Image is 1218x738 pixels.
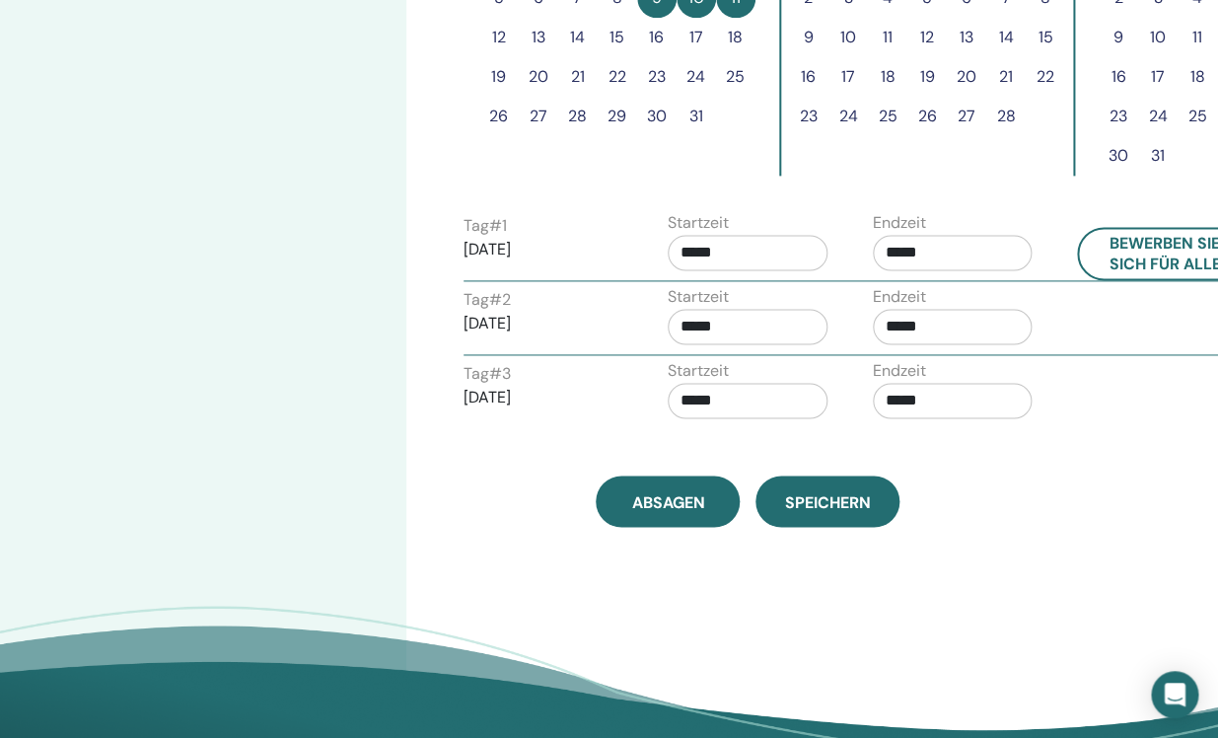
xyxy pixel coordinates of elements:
button: 23 [1099,97,1138,136]
button: 15 [1026,18,1065,57]
button: 12 [907,18,947,57]
button: 31 [1138,136,1178,176]
span: Absagen [631,491,704,512]
button: 16 [789,57,828,97]
button: 11 [1178,18,1217,57]
button: 18 [716,18,755,57]
button: 29 [598,97,637,136]
button: 19 [907,57,947,97]
button: 24 [828,97,868,136]
button: 16 [1099,57,1138,97]
button: 18 [868,57,907,97]
button: 25 [1178,97,1217,136]
p: [DATE] [464,312,623,335]
label: Startzeit [668,359,729,383]
p: [DATE] [464,238,623,261]
button: 10 [828,18,868,57]
button: 14 [558,18,598,57]
button: 10 [1138,18,1178,57]
button: 14 [986,18,1026,57]
button: 24 [1138,97,1178,136]
label: Endzeit [873,211,926,235]
button: Speichern [755,476,899,527]
button: 23 [789,97,828,136]
button: 30 [637,97,677,136]
button: 27 [519,97,558,136]
label: Tag # 1 [464,214,507,238]
label: Endzeit [873,285,926,309]
button: 13 [519,18,558,57]
label: Endzeit [873,359,926,383]
div: Open Intercom Messenger [1151,671,1198,718]
label: Startzeit [668,211,729,235]
button: 25 [868,97,907,136]
label: Tag # 2 [464,288,511,312]
button: 11 [868,18,907,57]
button: 25 [716,57,755,97]
label: Tag # 3 [464,362,511,386]
button: 21 [986,57,1026,97]
button: 31 [677,97,716,136]
button: 9 [1099,18,1138,57]
button: 21 [558,57,598,97]
button: 23 [637,57,677,97]
button: 12 [479,18,519,57]
button: 17 [828,57,868,97]
button: 26 [907,97,947,136]
label: Startzeit [668,285,729,309]
button: 17 [1138,57,1178,97]
button: 20 [947,57,986,97]
button: 22 [598,57,637,97]
button: 18 [1178,57,1217,97]
button: 28 [558,97,598,136]
p: [DATE] [464,386,623,409]
span: Speichern [785,491,871,512]
button: 24 [677,57,716,97]
button: 22 [1026,57,1065,97]
button: 15 [598,18,637,57]
button: 13 [947,18,986,57]
button: 20 [519,57,558,97]
button: 17 [677,18,716,57]
button: 19 [479,57,519,97]
button: 16 [637,18,677,57]
button: 30 [1099,136,1138,176]
button: 27 [947,97,986,136]
button: 26 [479,97,519,136]
button: 9 [789,18,828,57]
button: 28 [986,97,1026,136]
a: Absagen [596,476,740,527]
